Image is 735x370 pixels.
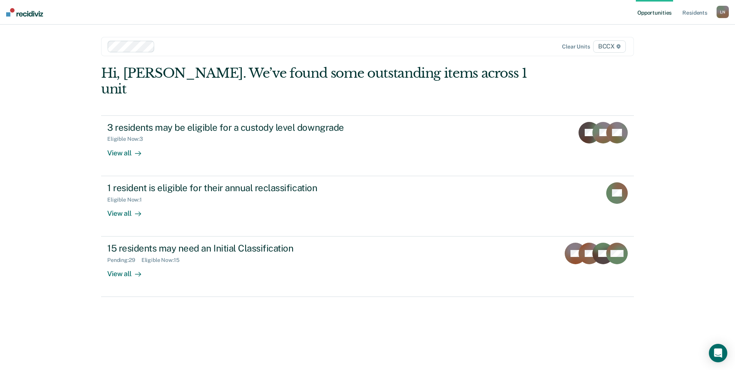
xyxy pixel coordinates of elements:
[107,263,150,278] div: View all
[107,136,149,142] div: Eligible Now : 3
[107,243,377,254] div: 15 residents may need an Initial Classification
[107,203,150,218] div: View all
[6,8,43,17] img: Recidiviz
[107,142,150,157] div: View all
[107,257,141,263] div: Pending : 29
[141,257,186,263] div: Eligible Now : 15
[107,197,148,203] div: Eligible Now : 1
[593,40,626,53] span: BCCX
[717,6,729,18] div: L N
[101,65,527,97] div: Hi, [PERSON_NAME]. We’ve found some outstanding items across 1 unit
[709,344,727,362] div: Open Intercom Messenger
[107,182,377,193] div: 1 resident is eligible for their annual reclassification
[101,115,634,176] a: 3 residents may be eligible for a custody level downgradeEligible Now:3View all
[101,176,634,237] a: 1 resident is eligible for their annual reclassificationEligible Now:1View all
[101,237,634,297] a: 15 residents may need an Initial ClassificationPending:29Eligible Now:15View all
[107,122,377,133] div: 3 residents may be eligible for a custody level downgrade
[562,43,590,50] div: Clear units
[717,6,729,18] button: LN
